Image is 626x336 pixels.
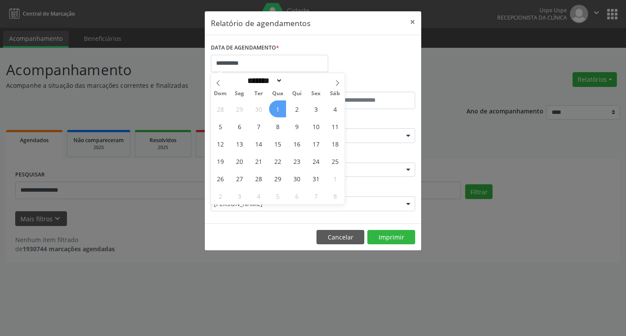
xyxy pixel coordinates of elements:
[307,153,324,170] span: Outubro 24, 2025
[288,187,305,204] span: Novembro 6, 2025
[283,76,311,85] input: Year
[326,170,343,187] span: Novembro 1, 2025
[212,100,229,117] span: Setembro 28, 2025
[316,230,364,245] button: Cancelar
[269,135,286,152] span: Outubro 15, 2025
[288,135,305,152] span: Outubro 16, 2025
[212,153,229,170] span: Outubro 19, 2025
[231,187,248,204] span: Novembro 3, 2025
[250,153,267,170] span: Outubro 21, 2025
[212,170,229,187] span: Outubro 26, 2025
[307,170,324,187] span: Outubro 31, 2025
[326,100,343,117] span: Outubro 4, 2025
[269,187,286,204] span: Novembro 5, 2025
[230,91,249,96] span: Seg
[326,91,345,96] span: Sáb
[231,170,248,187] span: Outubro 27, 2025
[268,91,287,96] span: Qua
[307,100,324,117] span: Outubro 3, 2025
[211,91,230,96] span: Dom
[315,78,415,92] label: ATÉ
[250,100,267,117] span: Setembro 30, 2025
[231,135,248,152] span: Outubro 13, 2025
[269,170,286,187] span: Outubro 29, 2025
[231,118,248,135] span: Outubro 6, 2025
[326,135,343,152] span: Outubro 18, 2025
[211,41,279,55] label: DATA DE AGENDAMENTO
[231,153,248,170] span: Outubro 20, 2025
[249,91,268,96] span: Ter
[288,170,305,187] span: Outubro 30, 2025
[211,17,310,29] h5: Relatório de agendamentos
[250,135,267,152] span: Outubro 14, 2025
[288,100,305,117] span: Outubro 2, 2025
[326,153,343,170] span: Outubro 25, 2025
[212,187,229,204] span: Novembro 2, 2025
[306,91,326,96] span: Sex
[250,170,267,187] span: Outubro 28, 2025
[231,100,248,117] span: Setembro 29, 2025
[250,187,267,204] span: Novembro 4, 2025
[404,11,421,33] button: Close
[287,91,306,96] span: Qui
[288,118,305,135] span: Outubro 9, 2025
[244,76,283,85] select: Month
[307,187,324,204] span: Novembro 7, 2025
[250,118,267,135] span: Outubro 7, 2025
[307,135,324,152] span: Outubro 17, 2025
[269,100,286,117] span: Outubro 1, 2025
[326,187,343,204] span: Novembro 8, 2025
[269,118,286,135] span: Outubro 8, 2025
[288,153,305,170] span: Outubro 23, 2025
[326,118,343,135] span: Outubro 11, 2025
[212,118,229,135] span: Outubro 5, 2025
[269,153,286,170] span: Outubro 22, 2025
[212,135,229,152] span: Outubro 12, 2025
[307,118,324,135] span: Outubro 10, 2025
[367,230,415,245] button: Imprimir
